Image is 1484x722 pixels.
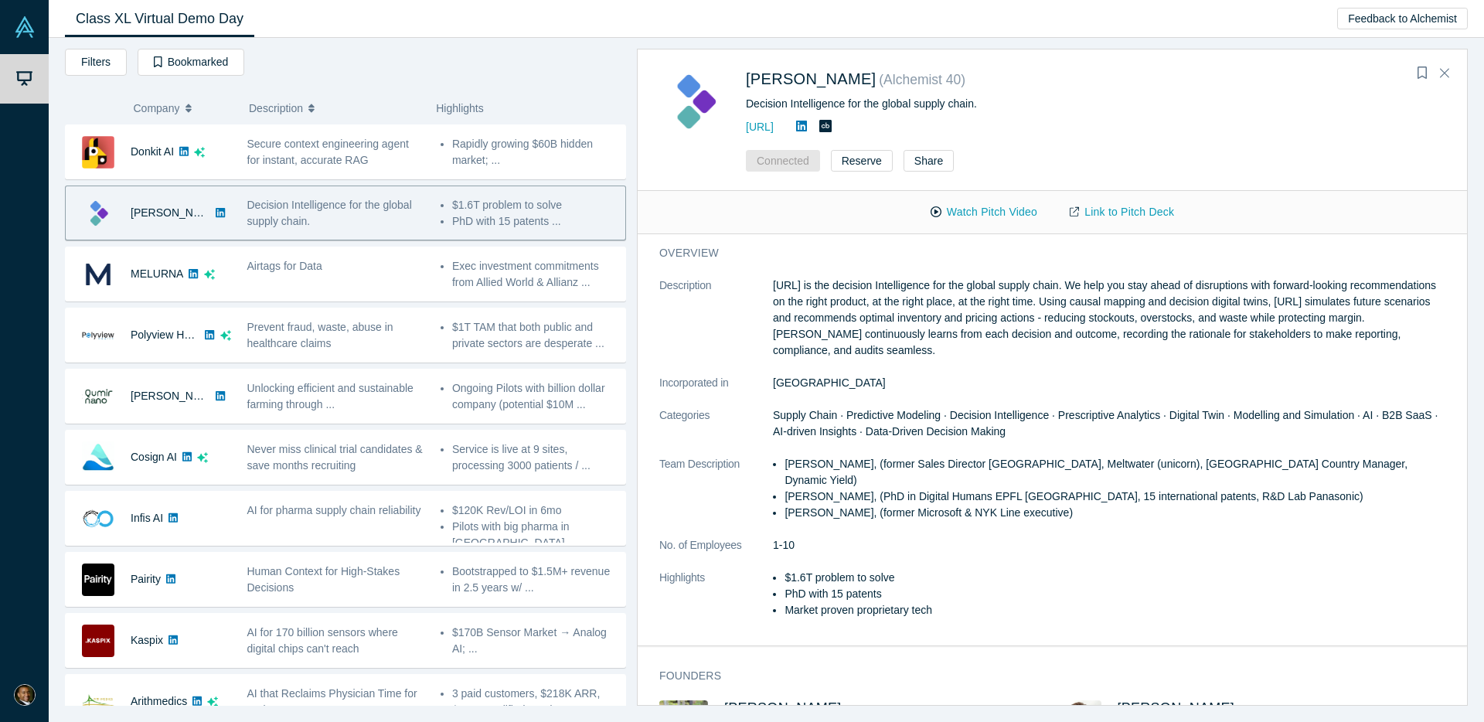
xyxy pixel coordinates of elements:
[785,602,1445,618] li: Market proven proprietary tech
[452,625,618,657] li: $170B Sensor Market → Analog AI; ...
[247,687,417,716] span: AI that Reclaims Physician Time for Patients
[452,519,618,551] li: Pilots with big pharma in [GEOGRAPHIC_DATA] ...
[785,570,1445,586] li: $1.6T problem to solve
[197,452,208,463] svg: dsa ai sparkles
[724,700,842,716] a: [PERSON_NAME]
[82,625,114,657] img: Kaspix's Logo
[82,502,114,535] img: Infis AI's Logo
[220,330,231,341] svg: dsa ai sparkles
[746,70,876,87] a: [PERSON_NAME]
[65,1,254,37] a: Class XL Virtual Demo Day
[194,147,205,158] svg: dsa ai sparkles
[659,245,1424,261] h3: overview
[436,102,483,114] span: Highlights
[452,564,618,596] li: Bootstrapped to $1.5M+ revenue in 2.5 years w/ ...
[452,380,618,413] li: Ongoing Pilots with billion dollar company (potential $10M ...
[452,319,618,352] li: $1T TAM that both public and private sectors are desperate ...
[785,586,1445,602] li: PhD with 15 patents
[82,564,114,596] img: Pairity's Logo
[134,92,180,124] span: Company
[131,634,163,646] a: Kaspix
[452,502,618,519] li: $120K Rev/LOI in 6mo
[746,121,774,133] a: [URL]
[659,278,773,375] dt: Description
[249,92,303,124] span: Description
[247,443,423,472] span: Never miss clinical trial candidates & save months recruiting
[131,267,183,280] a: MELURNA
[659,375,773,407] dt: Incorporated in
[746,150,820,172] button: Connected
[82,197,114,230] img: Kimaru AI's Logo
[746,96,1261,112] div: Decision Intelligence for the global supply chain.
[131,451,177,463] a: Cosign AI
[1433,61,1456,86] button: Close
[659,537,773,570] dt: No. of Employees
[914,199,1053,226] button: Watch Pitch Video
[82,319,114,352] img: Polyview Health's Logo
[452,686,618,718] li: 3 paid customers, $218K ARR, $5M+ Qualified Leads ...
[1053,199,1190,226] a: Link to Pitch Deck
[131,145,174,158] a: Donkit AI
[659,66,730,137] img: Kimaru AI's Logo
[131,329,208,341] a: Polyview Health
[204,269,215,280] svg: dsa ai sparkles
[247,382,414,410] span: Unlocking efficient and sustainable farming through ...
[1337,8,1468,29] button: Feedback to Alchemist
[247,321,393,349] span: Prevent fraud, waste, abuse in healthcare claims
[1118,700,1235,716] a: [PERSON_NAME]
[659,668,1424,684] h3: Founders
[904,150,954,172] button: Share
[452,136,618,169] li: Rapidly growing $60B hidden market; ...
[131,573,161,585] a: Pairity
[131,512,163,524] a: Infis AI
[131,695,187,707] a: Arithmedics
[82,380,114,413] img: Qumir Nano's Logo
[831,150,893,172] button: Reserve
[452,213,618,230] li: PhD with 15 patents ...
[138,49,244,76] button: Bookmarked
[879,72,965,87] small: ( Alchemist 40 )
[14,16,36,38] img: Alchemist Vault Logo
[247,138,409,166] span: Secure context engineering agent for instant, accurate RAG
[659,456,773,537] dt: Team Description
[773,278,1445,359] p: [URL] is the decision Intelligence for the global supply chain. We help you stay ahead of disrupt...
[659,407,773,456] dt: Categories
[247,504,421,516] span: AI for pharma supply chain reliability
[785,505,1445,521] li: [PERSON_NAME], (former Microsoft & NYK Line executive)
[207,696,218,707] svg: dsa ai sparkles
[785,489,1445,505] li: [PERSON_NAME], (PhD in Digital Humans EPFL [GEOGRAPHIC_DATA], 15 international patents, R&D Lab P...
[82,136,114,169] img: Donkit AI's Logo
[773,537,1445,553] dd: 1-10
[247,199,412,227] span: Decision Intelligence for the global supply chain.
[773,375,1445,391] dd: [GEOGRAPHIC_DATA]
[452,441,618,474] li: Service is live at 9 sites, processing 3000 patients / ...
[452,258,618,291] li: Exec investment commitments from Allied World & Allianz ...
[1411,63,1433,84] button: Bookmark
[14,684,36,706] img: Juan Scarlett's Account
[247,260,322,272] span: Airtags for Data
[82,441,114,474] img: Cosign AI's Logo
[131,390,220,402] a: [PERSON_NAME]
[131,206,220,219] a: [PERSON_NAME]
[785,456,1445,489] li: [PERSON_NAME], (former Sales Director [GEOGRAPHIC_DATA], Meltwater (unicorn), [GEOGRAPHIC_DATA] C...
[452,197,618,213] li: $1.6T problem to solve
[247,565,400,594] span: Human Context for High-Stakes Decisions
[249,92,420,124] button: Description
[82,686,114,718] img: Arithmedics's Logo
[247,626,398,655] span: AI for 170 billion sensors where digital chips can't reach
[773,409,1438,438] span: Supply Chain · Predictive Modeling · Decision Intelligence · Prescriptive Analytics · Digital Twi...
[659,570,773,635] dt: Highlights
[134,92,233,124] button: Company
[65,49,127,76] button: Filters
[82,258,114,291] img: MELURNA's Logo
